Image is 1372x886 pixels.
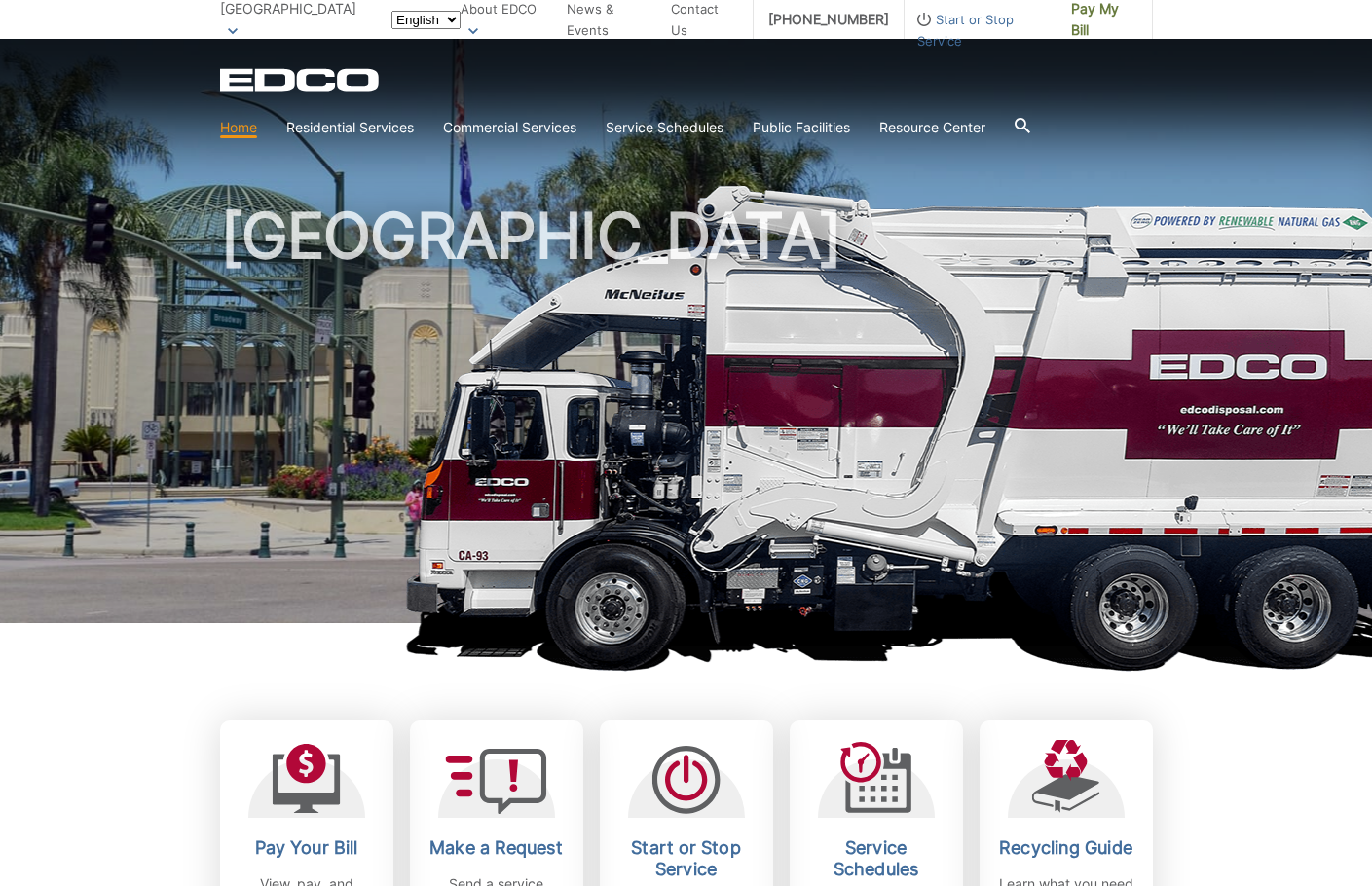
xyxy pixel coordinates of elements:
select: Select a language [391,11,461,29]
h1: [GEOGRAPHIC_DATA] [220,204,1153,632]
a: Service Schedules [606,117,723,138]
a: Public Facilities [753,117,850,138]
a: EDCD logo. Return to the homepage. [220,68,382,92]
a: Residential Services [286,117,414,138]
h2: Recycling Guide [994,837,1138,859]
h2: Start or Stop Service [614,837,759,880]
a: Resource Center [879,117,985,138]
h2: Service Schedules [804,837,948,880]
a: Commercial Services [443,117,576,138]
a: Home [220,117,257,138]
h2: Make a Request [425,837,569,859]
h2: Pay Your Bill [235,837,379,859]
